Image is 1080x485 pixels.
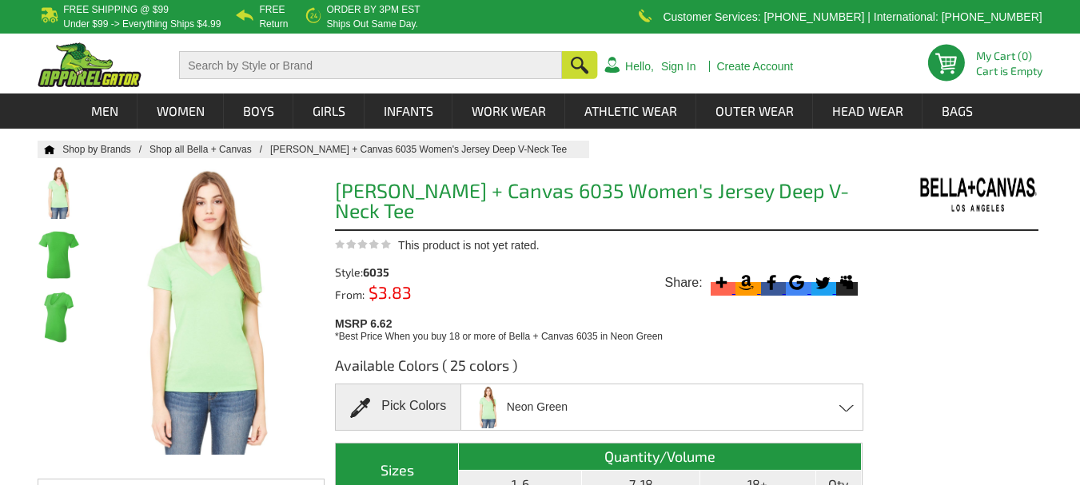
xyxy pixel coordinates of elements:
[335,239,391,249] img: This product is not yet rated.
[661,61,696,72] a: Sign In
[625,61,654,72] a: Hello,
[63,4,169,15] b: Free Shipping @ $99
[786,272,807,293] svg: Google Bookmark
[711,272,732,293] svg: More
[814,93,922,129] a: Head Wear
[326,19,420,29] p: ships out same day.
[459,443,862,471] th: Quantity/Volume
[976,50,1036,62] li: My Cart (0)
[923,93,991,129] a: Bags
[365,282,412,302] span: $3.83
[471,386,504,428] img: Neon Green
[38,166,80,219] img: Bella + Canvas 6035 Women's Jersey Deep V-Neck Tee
[138,93,223,129] a: Women
[919,174,1038,215] img: Bella + Canvas
[976,66,1042,77] span: Cart is Empty
[761,272,783,293] svg: Facebook
[566,93,695,129] a: Athletic Wear
[179,51,562,79] input: Search by Style or Brand
[38,229,80,281] img: Bella + Canvas 6035 Women's Jersey Deep V-Neck Tee
[63,19,221,29] p: under $99 -> everything ships $4.99
[62,144,149,155] a: Shop by Brands
[365,93,452,129] a: Infants
[335,384,461,431] div: Pick Colors
[294,93,364,129] a: Girls
[335,286,468,300] div: From:
[453,93,564,129] a: Work Wear
[398,239,540,252] span: This product is not yet rated.
[270,144,583,155] a: Bella + Canvas 6035 Women's Jersey Deep V-Neck Tee
[836,272,858,293] svg: Myspace
[335,356,863,384] h3: Available Colors ( 25 colors )
[259,4,285,15] b: Free
[335,331,663,342] span: *Best Price When you buy 18 or more of Bella + Canvas 6035 in Neon Green
[663,12,1042,22] p: Customer Services: [PHONE_NUMBER] | International: [PHONE_NUMBER]
[697,93,812,129] a: Outer Wear
[335,267,468,278] div: Style:
[716,61,793,72] a: Create Account
[38,145,55,154] a: Home
[665,275,703,291] span: Share:
[225,93,293,129] a: Boys
[38,291,80,344] img: Bella + Canvas 6035 Women's Jersey Deep V-Neck Tee
[335,313,867,344] div: MSRP 6.62
[811,272,833,293] svg: Twitter
[363,265,389,279] span: 6035
[335,181,863,225] h1: [PERSON_NAME] + Canvas 6035 Women's Jersey Deep V-Neck Tee
[507,393,568,421] span: Neon Green
[259,19,288,29] p: Return
[38,42,141,87] img: ApparelGator
[326,4,420,15] b: Order by 3PM EST
[735,272,757,293] svg: Amazon
[73,93,137,129] a: Men
[149,144,270,155] a: Shop all Bella + Canvas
